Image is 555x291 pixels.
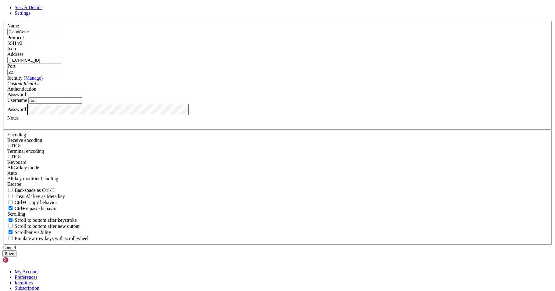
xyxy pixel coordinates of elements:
[7,181,548,187] div: Escape
[28,97,82,104] input: Login Username
[2,257,38,263] img: Shellngn
[7,194,65,199] label: Whether the Alt key acts as a Meta key or as a distinct Alt key.
[7,211,25,217] label: Scrolling
[7,143,548,149] div: UTF-8
[24,75,43,81] span: ( )
[7,81,38,86] i: Custom Identity
[7,138,42,143] label: Set the expected encoding for data received from the host. If the encodings do not match, visual ...
[9,188,13,192] input: Backspace as Ctrl-H
[2,245,553,250] div: Cancel
[15,194,65,199] span: Treat Alt key as Meta key
[7,92,26,97] span: Password
[7,188,55,193] label: If true, the backspace should send BS ('\x08', aka ^H). Otherwise the backspace key should send '...
[7,224,80,229] label: Scroll to bottom after new output.
[15,275,38,280] a: Preferences
[7,217,77,223] label: Whether to scroll to the bottom on any keystroke.
[7,143,21,148] span: UTF-8
[15,280,33,285] a: Identities
[7,29,61,35] input: Server Name
[7,171,548,176] div: Auto
[7,106,26,112] label: Password
[15,206,58,211] span: Ctrl+V paste behavior
[15,217,77,223] span: Scroll to bottom after keystroke
[15,236,88,241] span: Emulate arrow keys with scroll wheel
[7,206,58,211] label: Ctrl+V pastes if true, sends ^V to host if false. Ctrl+Shift+V sends ^V to host if true, pastes i...
[7,63,16,69] label: Port
[7,92,548,97] div: Password
[15,200,57,205] span: Ctrl+C copy behavior
[7,41,22,46] span: SSH v2
[7,57,61,63] input: Host Name or IP
[7,115,19,120] label: Notes
[2,250,16,257] button: Save
[15,286,39,291] a: Subscription
[7,165,39,170] label: Set the expected encoding for data received from the host. If the encodings do not match, visual ...
[25,75,41,81] a: Manage
[15,224,80,229] span: Scroll to bottom after new output
[7,23,19,28] label: Name
[15,269,39,274] a: My Account
[9,230,13,234] input: Scrollbar visibility
[7,236,88,241] label: When using the alternative screen buffer, and DECCKM (Application Cursor Keys) is active, mouse w...
[7,75,43,81] label: Identity
[7,181,21,187] span: Escape
[7,86,36,92] label: Authentication
[9,236,13,240] input: Emulate arrow keys with scroll wheel
[9,200,13,204] input: Ctrl+C copy behavior
[7,41,548,46] div: SSH v2
[9,194,13,198] input: Treat Alt key as Meta key
[7,176,58,181] label: Controls how the Alt key is handled. Escape: Send an ESC prefix. 8-Bit: Add 128 to the typed char...
[7,154,21,159] span: UTF-8
[9,224,13,228] input: Scroll to bottom after new output
[7,149,44,154] label: The default terminal encoding. ISO-2022 enables character map translations (like graphics maps). ...
[7,171,17,176] span: Auto
[7,52,23,57] label: Address
[15,5,42,10] a: Server Details
[7,200,57,205] label: Ctrl-C copies if true, send ^C to host if false. Ctrl-Shift-C sends ^C to host if true, copies if...
[15,10,30,16] a: Settings
[7,46,16,51] label: Icon
[15,188,55,193] span: Backspace as Ctrl-H
[7,230,51,235] label: The vertical scrollbar mode.
[7,132,26,137] label: Encoding
[7,69,61,75] input: Port Number
[9,206,13,210] input: Ctrl+V paste behavior
[7,160,27,165] label: Keyboard
[15,230,51,235] span: Scrollbar visibility
[9,218,13,222] input: Scroll to bottom after keystroke
[7,81,548,86] div: Custom Identity
[7,98,27,103] label: Username
[7,35,24,40] label: Protocol
[7,154,548,160] div: UTF-8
